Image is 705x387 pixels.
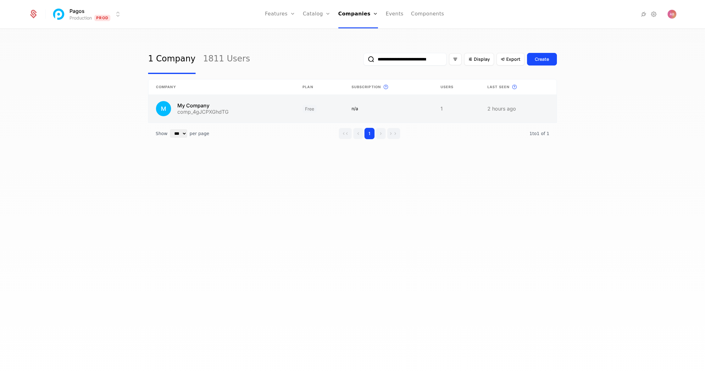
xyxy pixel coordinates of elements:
div: Page navigation [339,128,400,139]
button: Filter options [449,53,462,65]
a: 1 Company [148,44,196,74]
span: Last seen [487,84,509,90]
th: Plan [295,79,344,95]
select: Select page size [170,129,187,138]
button: Export [497,53,525,65]
span: Export [506,56,520,62]
button: Open user button [668,10,676,19]
button: Go to next page [376,128,386,139]
span: Display [474,56,490,62]
button: Go to previous page [353,128,363,139]
span: 1 to 1 of [530,131,547,136]
button: Go to first page [339,128,352,139]
button: Go to last page [387,128,400,139]
a: Integrations [640,10,647,18]
span: 1 [530,131,549,136]
span: Show [156,130,168,137]
div: Table pagination [148,123,557,144]
span: Pagos [69,7,85,15]
button: Go to page 1 [364,128,375,139]
a: 1811 Users [203,44,250,74]
img: Andy Barker [668,10,676,19]
img: Pagos [51,7,66,22]
button: Select environment [53,7,122,21]
button: Create [527,53,557,65]
div: Production [69,15,92,21]
th: Company [148,79,295,95]
span: per page [190,130,209,137]
span: Subscription [352,84,381,90]
div: Create [535,56,549,62]
th: Users [433,79,480,95]
button: Display [464,53,494,65]
a: Settings [650,10,658,18]
span: Prod [94,15,110,21]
